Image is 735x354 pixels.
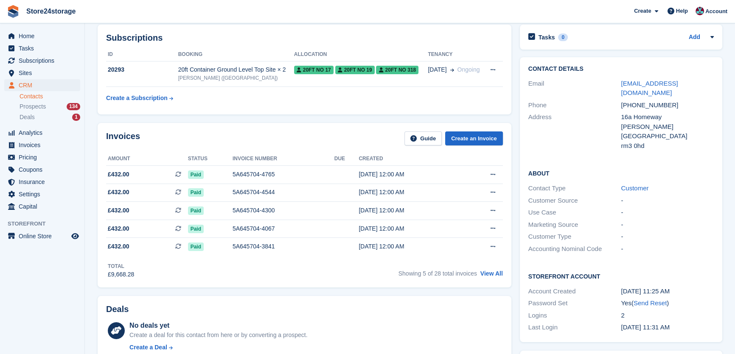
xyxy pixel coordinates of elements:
img: stora-icon-8386f47178a22dfd0bd8f6a31ec36ba5ce8667c1dd55bd0f319d3a0aa187defe.svg [7,5,20,18]
span: Help [676,7,688,15]
div: Last Login [528,323,621,332]
span: Account [705,7,727,16]
div: Create a deal for this contact from here or by converting a prospect. [129,331,307,340]
div: No deals yet [129,321,307,331]
time: 2023-06-14 10:31:20 UTC [621,323,670,331]
div: Create a Deal [129,343,167,352]
a: Store24storage [23,4,79,18]
span: Create [634,7,651,15]
a: Create a Deal [129,343,307,352]
img: George [696,7,704,15]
